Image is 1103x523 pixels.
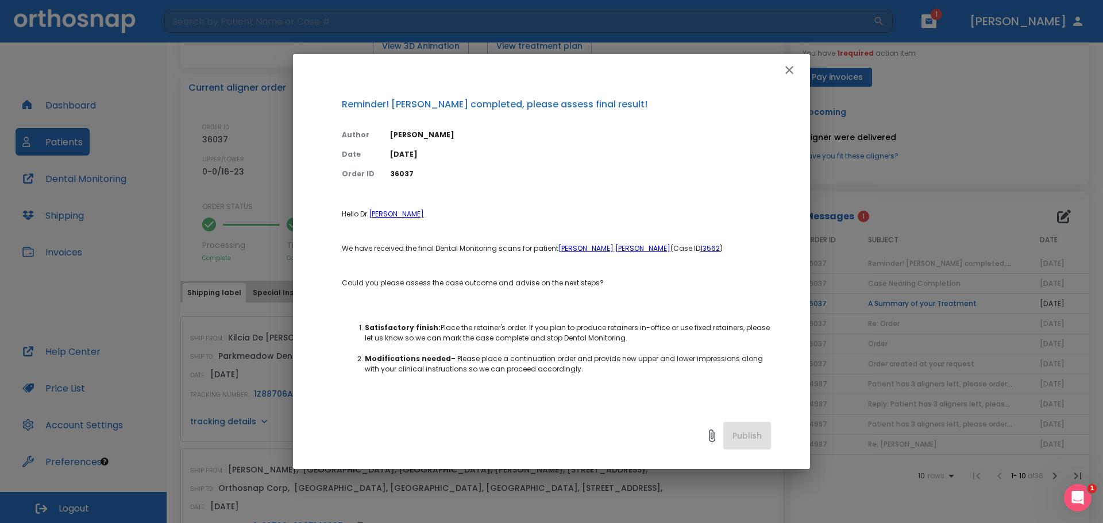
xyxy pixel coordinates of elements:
a: [PERSON_NAME] [558,243,614,253]
p: [PERSON_NAME] [390,130,771,140]
a: 13562 [700,243,720,253]
li: – Please place a continuation order and provide new upper and lower impressions along with your c... [365,354,771,374]
p: We have received the final Dental Monitoring scans for patient (Case ID ) [342,243,771,254]
span: 1 [1087,484,1097,493]
p: Could you please assess the case outcome and advise on the next steps? [342,278,771,288]
p: 36037 [390,169,771,179]
p: [DATE] [390,149,771,160]
p: Author [342,130,376,140]
p: Hello Dr. [342,209,771,219]
p: Reminder! [PERSON_NAME] completed, please assess final result! [342,98,771,111]
li: Place the retainer's order. If you plan to produce retainers in-office or use fixed retainers, pl... [365,323,771,343]
a: [PERSON_NAME] [615,243,670,253]
iframe: Intercom live chat [1064,484,1092,512]
a: [PERSON_NAME] [369,209,424,219]
p: Date [342,149,376,160]
strong: Satisfactory finish: [365,323,441,332]
p: Order ID [342,169,376,179]
strong: Modifications needed [365,354,451,363]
